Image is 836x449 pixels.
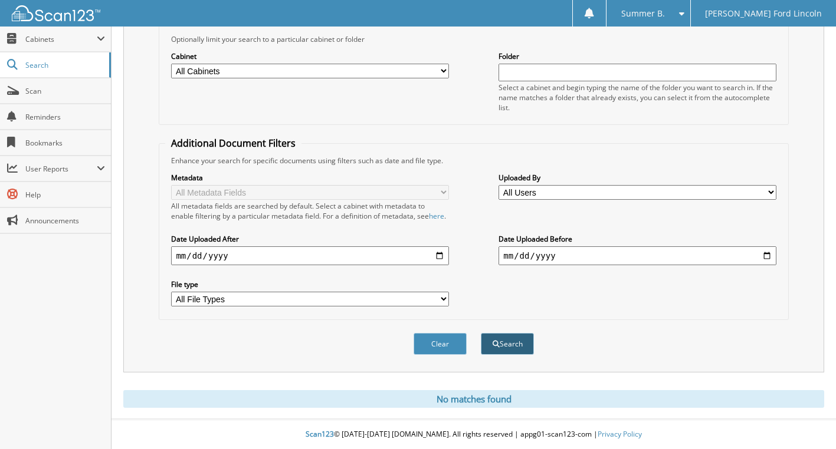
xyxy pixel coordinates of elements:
[25,86,105,96] span: Scan
[499,173,776,183] label: Uploaded By
[25,60,103,70] span: Search
[25,112,105,122] span: Reminders
[165,34,782,44] div: Optionally limit your search to a particular cabinet or folder
[112,420,836,449] div: © [DATE]-[DATE] [DOMAIN_NAME]. All rights reserved | appg01-scan123-com |
[499,246,776,265] input: end
[429,211,444,221] a: here
[777,392,836,449] iframe: Chat Widget
[499,51,776,61] label: Folder
[25,216,105,226] span: Announcements
[306,429,334,439] span: Scan123
[25,34,97,44] span: Cabinets
[499,234,776,244] label: Date Uploaded Before
[499,82,776,113] div: Select a cabinet and begin typing the name of the folder you want to search in. If the name match...
[165,156,782,166] div: Enhance your search for specific documents using filters such as date and file type.
[25,164,97,174] span: User Reports
[414,333,467,355] button: Clear
[12,5,100,21] img: scan123-logo-white.svg
[165,137,301,150] legend: Additional Document Filters
[705,10,822,17] span: [PERSON_NAME] Ford Lincoln
[171,279,448,289] label: File type
[25,138,105,148] span: Bookmarks
[171,234,448,244] label: Date Uploaded After
[171,201,448,221] div: All metadata fields are searched by default. Select a cabinet with metadata to enable filtering b...
[621,10,665,17] span: Summer B.
[123,390,824,408] div: No matches found
[481,333,534,355] button: Search
[171,246,448,265] input: start
[171,173,448,183] label: Metadata
[171,51,448,61] label: Cabinet
[25,190,105,200] span: Help
[598,429,642,439] a: Privacy Policy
